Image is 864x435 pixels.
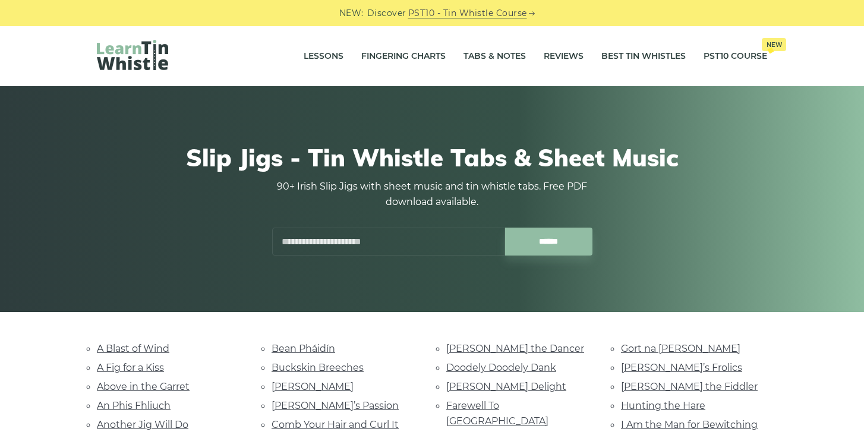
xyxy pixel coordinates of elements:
a: Above in the Garret [97,381,190,392]
a: Buckskin Breeches [272,362,364,373]
a: [PERSON_NAME] Delight [446,381,566,392]
a: [PERSON_NAME]’s Frolics [621,362,742,373]
a: [PERSON_NAME] [272,381,354,392]
h1: Slip Jigs - Tin Whistle Tabs & Sheet Music [97,143,767,172]
a: An Phis Fhliuch [97,400,171,411]
a: Best Tin Whistles [601,42,686,71]
a: Lessons [304,42,343,71]
a: A Blast of Wind [97,343,169,354]
a: A Fig for a Kiss [97,362,164,373]
p: 90+ Irish Slip Jigs with sheet music and tin whistle tabs. Free PDF download available. [272,179,592,210]
a: Another Jig Will Do [97,419,188,430]
a: Gort na [PERSON_NAME] [621,343,740,354]
a: Reviews [544,42,584,71]
a: Farewell To [GEOGRAPHIC_DATA] [446,400,548,427]
img: LearnTinWhistle.com [97,40,168,70]
span: New [762,38,786,51]
a: Bean Pháidín [272,343,335,354]
a: Doodely Doodely Dank [446,362,556,373]
a: Tabs & Notes [463,42,526,71]
a: [PERSON_NAME]’s Passion [272,400,399,411]
a: Fingering Charts [361,42,446,71]
a: PST10 CourseNew [704,42,767,71]
a: Hunting the Hare [621,400,705,411]
a: [PERSON_NAME] the Dancer [446,343,584,354]
a: [PERSON_NAME] the Fiddler [621,381,758,392]
a: Comb Your Hair and Curl It [272,419,399,430]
